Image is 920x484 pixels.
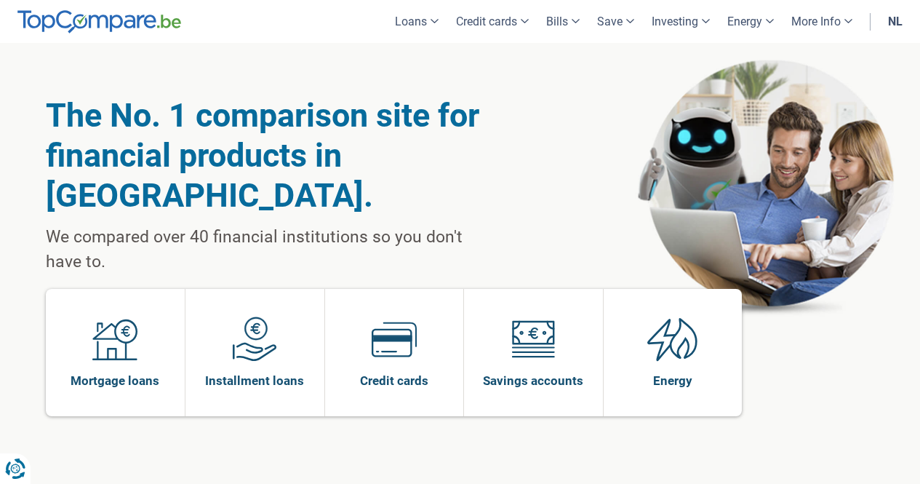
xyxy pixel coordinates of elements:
[791,15,841,28] font: More Info
[71,373,159,388] font: Mortgage loans
[17,10,181,33] img: TopCompare
[652,15,698,28] font: Investing
[395,15,427,28] font: Loans
[511,317,556,362] img: Savings accounts
[92,317,137,362] img: Mortgage loans
[653,373,692,388] font: Energy
[604,289,743,416] a: Energy Energy
[325,289,464,416] a: Credit cards Credit cards
[456,15,517,28] font: Credit cards
[888,15,903,28] font: nl
[464,289,603,416] a: Savings accounts Savings accounts
[185,289,324,416] a: Installment loans Installment loans
[647,317,698,362] img: Energy
[727,15,762,28] font: Energy
[597,15,623,28] font: Save
[205,373,304,388] font: Installment loans
[46,96,479,215] font: The No. 1 comparison site for financial products in [GEOGRAPHIC_DATA].
[360,373,428,388] font: Credit cards
[46,289,185,416] a: Mortgage loans Mortgage loans
[46,227,463,271] font: We compared over 40 financial institutions so you don't have to.
[372,317,417,362] img: Credit cards
[232,317,277,362] img: Installment loans
[546,15,568,28] font: Bills
[483,373,583,388] font: Savings accounts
